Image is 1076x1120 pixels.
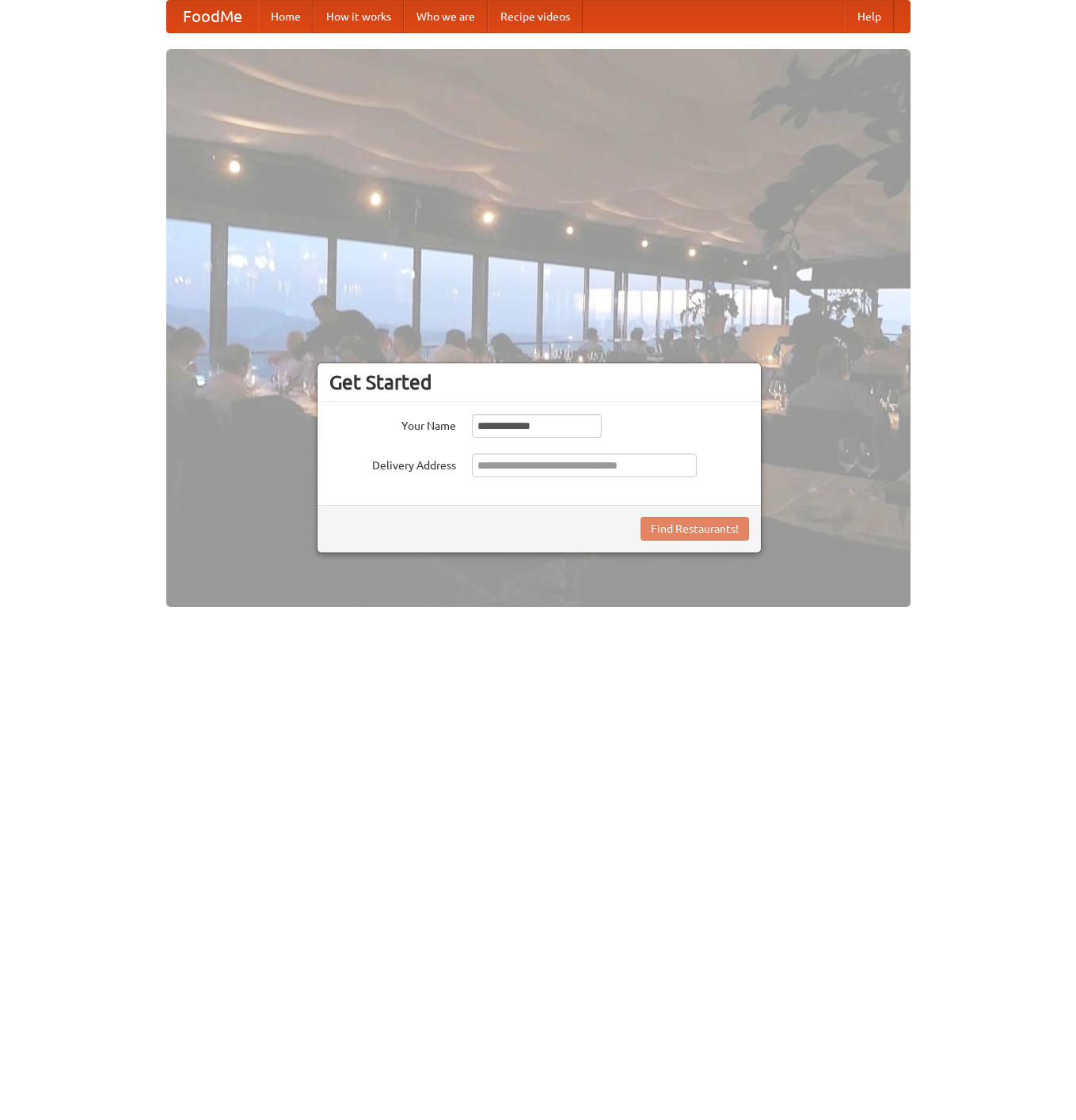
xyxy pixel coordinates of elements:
[641,517,749,541] button: Find Restaurants!
[258,1,314,32] a: Home
[167,1,258,32] a: FoodMe
[329,454,456,473] label: Delivery Address
[329,414,456,434] label: Your Name
[329,370,749,394] h3: Get Started
[488,1,583,32] a: Recipe videos
[314,1,404,32] a: How it works
[845,1,894,32] a: Help
[404,1,488,32] a: Who we are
